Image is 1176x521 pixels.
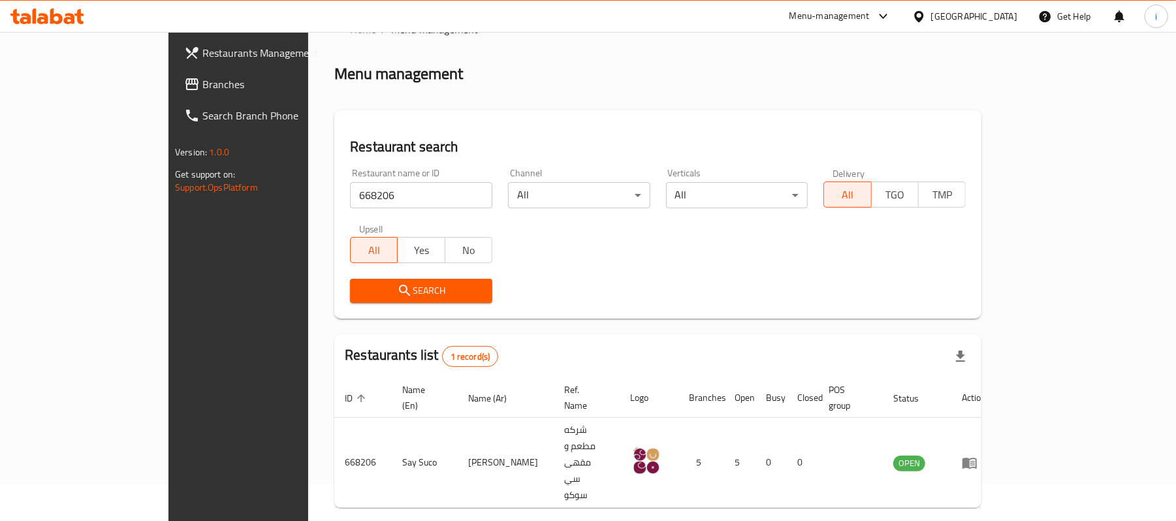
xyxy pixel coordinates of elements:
span: Yes [403,241,439,260]
table: enhanced table [334,378,996,508]
button: TGO [871,182,919,208]
label: Upsell [359,224,383,233]
span: Name (En) [402,382,442,413]
span: TGO [877,185,914,204]
input: Search for restaurant name or ID.. [350,182,492,208]
span: Status [893,390,936,406]
button: All [350,237,398,263]
div: Total records count [442,346,499,367]
span: Name (Ar) [468,390,524,406]
td: 0 [787,418,818,508]
span: Menu management [391,22,478,37]
label: Delivery [833,168,865,178]
td: شركه مطعم و مقهى سي سوكو [554,418,620,508]
a: Search Branch Phone [174,100,365,131]
img: Say Suco [630,444,663,477]
th: Busy [755,378,787,418]
td: Say Suco [392,418,458,508]
button: No [445,237,492,263]
button: All [823,182,871,208]
a: Restaurants Management [174,37,365,69]
div: [GEOGRAPHIC_DATA] [931,9,1017,24]
span: No [451,241,487,260]
button: Search [350,279,492,303]
td: [PERSON_NAME] [458,418,554,508]
div: Export file [945,341,976,372]
th: Logo [620,378,678,418]
span: Search [360,283,482,299]
h2: Restaurant search [350,137,966,157]
span: Get support on: [175,166,235,183]
th: Branches [678,378,724,418]
div: Menu-management [789,8,870,24]
td: 0 [755,418,787,508]
button: TMP [918,182,966,208]
span: OPEN [893,456,925,471]
span: 1.0.0 [209,144,229,161]
span: 1 record(s) [443,351,498,363]
th: Open [724,378,755,418]
th: Action [951,378,996,418]
span: TMP [924,185,961,204]
a: Branches [174,69,365,100]
td: 5 [724,418,755,508]
div: Menu [962,455,986,471]
th: Closed [787,378,818,418]
span: Version: [175,144,207,161]
span: All [829,185,866,204]
td: 5 [678,418,724,508]
div: All [666,182,808,208]
span: Branches [202,76,355,92]
a: Support.OpsPlatform [175,179,258,196]
li: / [381,22,386,37]
span: All [356,241,392,260]
h2: Menu management [334,63,463,84]
span: Ref. Name [564,382,604,413]
span: Restaurants Management [202,45,355,61]
div: All [508,182,650,208]
span: Search Branch Phone [202,108,355,123]
span: POS group [829,382,867,413]
button: Yes [397,237,445,263]
span: i [1155,9,1157,24]
span: ID [345,390,370,406]
h2: Restaurants list [345,345,498,367]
